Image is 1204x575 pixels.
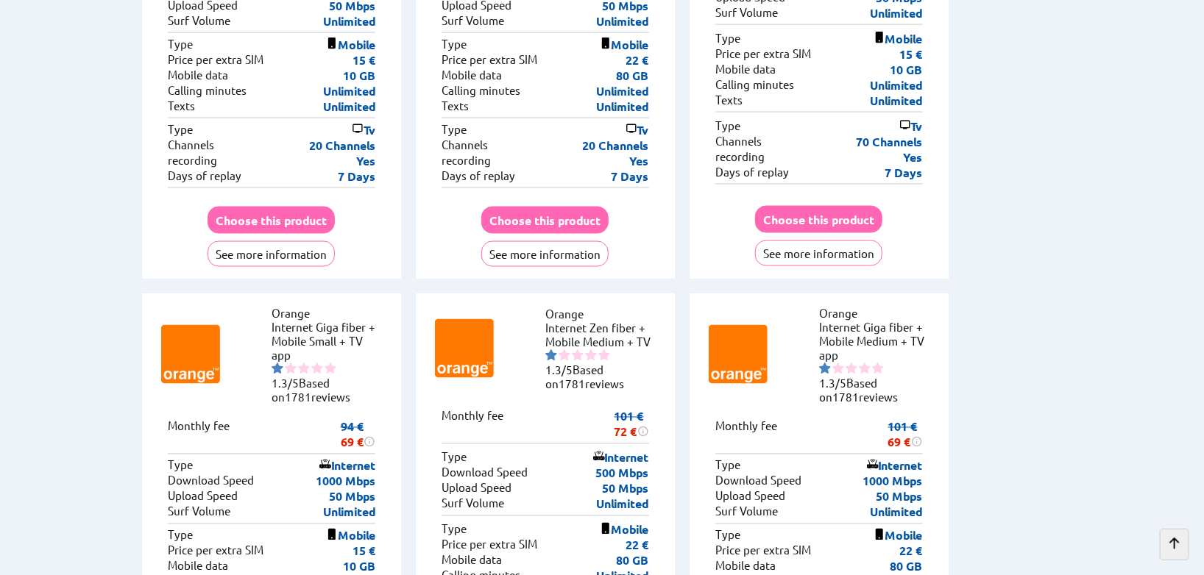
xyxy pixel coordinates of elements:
button: Choose this product [208,207,335,234]
s: 101 € [615,409,644,424]
li: Orange [545,307,656,321]
img: Logo of Orange [709,325,768,384]
p: Type [168,528,193,543]
img: icon of mobile [600,37,612,49]
li: Internet Giga fiber + Mobile Small + TV app [272,321,382,362]
p: Yes [630,153,649,168]
p: Calling minutes [715,77,794,93]
p: Monthly fee [715,419,777,450]
p: Mobile [600,522,649,537]
div: 69 € [888,435,923,450]
p: 7 Days [885,165,923,180]
p: Upload Speed [442,481,511,496]
p: Type [168,37,193,52]
img: starnr4 [585,349,597,361]
img: starnr3 [846,362,857,374]
p: 80 GB [617,553,649,568]
p: Surf Volume [715,5,778,21]
p: 10 GB [343,68,375,83]
p: Mobile data [442,553,502,568]
p: 10 GB [343,559,375,574]
p: Type [715,118,740,134]
img: icon of Tv [899,119,911,131]
p: Download Speed [715,474,801,489]
p: Unlimited [323,83,375,99]
img: information [364,436,375,448]
p: Days of replay [442,168,515,184]
li: Orange [819,307,929,321]
p: Channels [168,137,214,153]
span: 1781 [559,377,585,391]
img: starnr3 [298,362,310,374]
p: Internet [867,458,923,474]
img: information [637,426,649,438]
p: Type [715,528,740,543]
li: Based on reviews [272,376,382,404]
p: Type [442,37,467,52]
a: Choose this product [755,213,882,226]
s: 101 € [888,419,918,435]
p: Surf Volume [442,496,504,512]
img: starnr2 [285,362,297,374]
p: 1000 Mbps [863,474,923,489]
img: starnr1 [545,349,557,361]
p: Calling minutes [168,83,247,99]
p: 50 Mbps [603,481,649,496]
p: Unlimited [323,13,375,29]
p: Type [715,31,740,46]
p: Unlimited [597,83,649,99]
img: icon of Tv [352,123,364,135]
a: See more information [755,246,882,260]
p: Mobile [326,37,375,52]
p: Monthly fee [168,419,230,450]
img: starnr2 [559,349,570,361]
p: Type [168,122,193,137]
span: 1.3/5 [819,376,846,390]
p: recording [168,153,217,168]
img: starnr3 [572,349,584,361]
p: Unlimited [871,93,923,108]
img: icon of internet [319,459,331,471]
p: 20 Channels [309,137,375,153]
p: Texts [168,99,195,114]
p: Internet [319,458,375,474]
p: Mobile data [168,68,228,83]
p: 15 € [353,543,375,559]
p: Yes [356,153,375,168]
li: Based on reviews [545,363,656,391]
p: 50 Mbps [877,489,923,504]
p: Upload Speed [715,489,785,504]
p: Mobile [874,528,923,543]
p: Price per extra SIM [168,543,263,559]
p: Yes [904,149,923,165]
p: 15 € [353,52,375,68]
img: icon of mobile [600,523,612,535]
s: 94 € [341,419,364,435]
img: starnr1 [272,362,283,374]
p: Surf Volume [715,504,778,520]
a: See more information [481,247,609,261]
img: information [911,436,923,448]
p: 80 GB [617,68,649,83]
img: starnr4 [311,362,323,374]
p: Unlimited [597,496,649,512]
p: Type [715,458,740,474]
p: Surf Volume [442,13,504,29]
a: See more information [208,247,335,261]
p: Unlimited [871,77,923,93]
button: See more information [481,241,609,267]
p: Surf Volume [168,13,230,29]
p: Days of replay [168,168,241,184]
p: Tv [626,122,649,137]
p: 80 GB [890,559,923,574]
p: Channels [715,134,762,149]
li: Based on reviews [819,376,929,404]
p: Mobile data [715,62,776,77]
p: Type [168,458,193,474]
button: Choose this product [481,207,609,234]
img: starnr5 [872,362,884,374]
li: Internet Zen fiber + Mobile Medium + TV [545,321,656,349]
a: Choose this product [208,213,335,227]
li: Internet Giga fiber + Mobile Medium + TV app [819,321,929,362]
p: 500 Mbps [596,465,649,481]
